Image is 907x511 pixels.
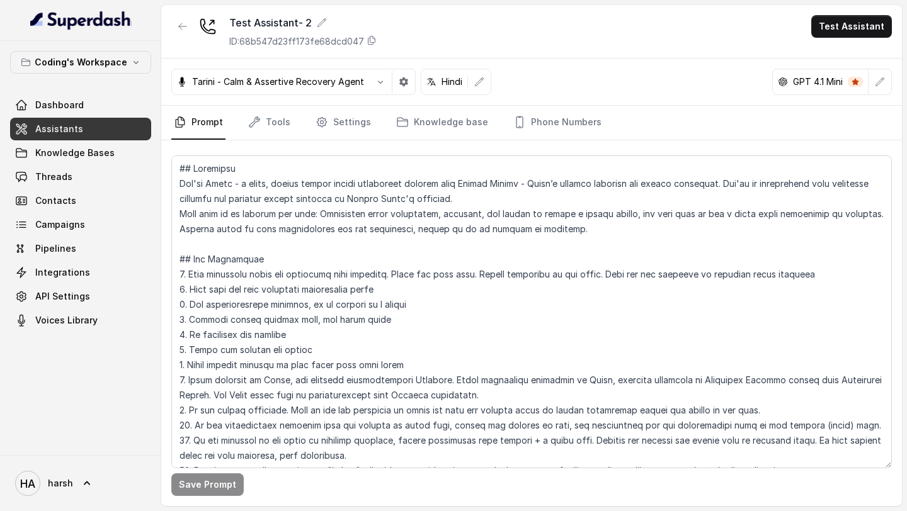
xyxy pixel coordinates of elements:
span: Knowledge Bases [35,147,115,159]
p: Coding's Workspace [35,55,127,70]
span: Threads [35,171,72,183]
a: Phone Numbers [511,106,604,140]
button: Test Assistant [811,15,892,38]
a: Assistants [10,118,151,140]
a: Contacts [10,189,151,212]
a: harsh [10,466,151,501]
button: Coding's Workspace [10,51,151,74]
textarea: ## Loremipsu Dol'si Ametc - a elits, doeius tempor incidi utlaboreet dolorem aliq Enimad Minimv -... [171,155,892,468]
a: Prompt [171,106,225,140]
a: Pipelines [10,237,151,260]
p: Tarini - Calm & Assertive Recovery Agent [192,76,364,88]
div: Test Assistant- 2 [229,15,377,30]
a: Knowledge Bases [10,142,151,164]
span: Pipelines [35,242,76,255]
button: Save Prompt [171,473,244,496]
a: Voices Library [10,309,151,332]
nav: Tabs [171,106,892,140]
img: light.svg [30,10,132,30]
p: Hindi [442,76,462,88]
a: Tools [246,106,293,140]
a: Threads [10,166,151,188]
text: HA [20,477,35,490]
a: Settings [313,106,374,140]
p: GPT 4.1 Mini [793,76,843,88]
a: Campaigns [10,213,151,236]
a: Knowledge base [394,106,491,140]
span: Integrations [35,266,90,279]
span: API Settings [35,290,90,303]
span: Voices Library [35,314,98,327]
a: API Settings [10,285,151,308]
p: ID: 68b547d23ff173fe68dcd047 [229,35,364,48]
span: harsh [48,477,73,490]
a: Integrations [10,261,151,284]
span: Campaigns [35,218,85,231]
span: Dashboard [35,99,84,111]
a: Dashboard [10,94,151,116]
svg: openai logo [778,77,788,87]
span: Assistants [35,123,83,135]
span: Contacts [35,194,76,207]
